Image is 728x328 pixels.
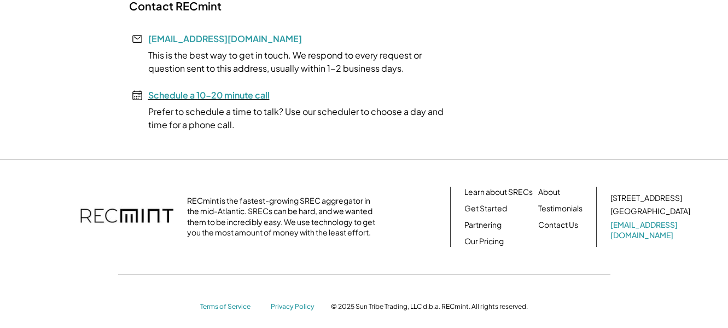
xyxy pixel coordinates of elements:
[538,203,583,214] a: Testimonials
[538,187,560,198] a: About
[610,220,692,241] a: [EMAIL_ADDRESS][DOMAIN_NAME]
[464,236,504,247] a: Our Pricing
[610,193,682,204] div: [STREET_ADDRESS]
[187,195,381,238] div: RECmint is the fastest-growing SREC aggregator in the mid-Atlantic. SRECs can be hard, and we wan...
[464,203,507,214] a: Get Started
[200,302,260,312] a: Terms of Service
[129,49,457,75] div: This is the best way to get in touch. We respond to every request or question sent to this addres...
[538,220,578,231] a: Contact Us
[80,198,173,236] img: recmint-logotype%403x.png
[464,220,502,231] a: Partnering
[271,302,320,312] a: Privacy Policy
[148,89,270,101] a: Schedule a 10-20 minute call
[331,302,528,311] div: © 2025 Sun Tribe Trading, LLC d.b.a. RECmint. All rights reserved.
[610,206,690,217] div: [GEOGRAPHIC_DATA]
[129,105,457,131] div: Prefer to schedule a time to talk? Use our scheduler to choose a day and time for a phone call.
[148,33,302,44] a: [EMAIL_ADDRESS][DOMAIN_NAME]
[464,187,533,198] a: Learn about SRECs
